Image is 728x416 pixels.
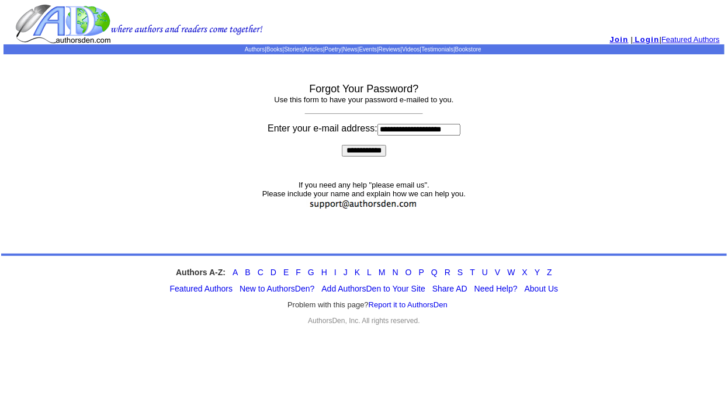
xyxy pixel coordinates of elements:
[343,46,358,53] a: News
[268,123,460,133] font: Enter your e-mail address:
[245,268,250,277] a: B
[535,268,540,277] a: Y
[631,35,720,44] font: | |
[547,268,552,277] a: Z
[445,268,450,277] a: R
[245,46,265,53] a: Authors
[661,35,720,44] a: Featured Authors
[306,198,422,210] img: support.jpg
[266,46,283,53] a: Books
[240,284,314,293] a: New to AuthorsDen?
[344,268,348,277] a: J
[274,95,453,104] font: Use this form to have your password e-mailed to you.
[233,268,238,277] a: A
[283,268,289,277] a: E
[324,46,341,53] a: Poetry
[369,300,448,309] a: Report it to AuthorsDen
[4,46,724,53] p: | | | | | | | | | |
[470,268,475,277] a: T
[474,284,518,293] a: Need Help?
[271,268,276,277] a: D
[633,35,660,44] a: Login
[522,268,528,277] a: X
[507,268,515,277] a: W
[367,268,372,277] a: L
[262,181,466,212] font: If you need any help "please email us". Please include your name and explain how we can help you.
[287,300,448,310] font: Problem with this page?
[525,284,559,293] a: About Us
[308,268,314,277] a: G
[304,46,323,53] a: Articles
[334,268,337,277] a: I
[431,268,438,277] a: Q
[379,46,401,53] a: Reviews
[419,268,424,277] a: P
[355,268,360,277] a: K
[421,46,453,53] a: Testimonials
[402,46,420,53] a: Videos
[309,83,418,95] font: Forgot Your Password?
[284,46,302,53] a: Stories
[610,35,629,44] a: Join
[1,317,727,325] div: AuthorsDen, Inc. All rights reserved.
[170,284,233,293] a: Featured Authors
[176,268,226,277] strong: Authors A-Z:
[495,268,500,277] a: V
[379,268,386,277] a: M
[405,268,412,277] a: O
[482,268,488,277] a: U
[457,268,463,277] a: S
[296,268,301,277] a: F
[321,284,425,293] a: Add AuthorsDen to Your Site
[258,268,264,277] a: C
[359,46,377,53] a: Events
[455,46,481,53] a: Bookstore
[393,268,398,277] a: N
[15,4,263,44] img: logo.gif
[635,35,660,44] span: Login
[432,284,467,293] a: Share AD
[321,268,327,277] a: H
